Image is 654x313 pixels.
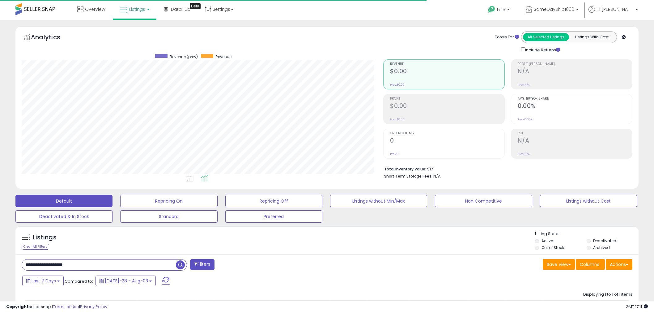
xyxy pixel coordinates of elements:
button: All Selected Listings [523,33,569,41]
button: Preferred [225,210,322,223]
span: Revenue [215,54,231,59]
span: Listings [129,6,145,12]
li: $17 [384,165,628,172]
span: ROI [518,132,632,135]
h2: $0.00 [390,68,504,76]
small: Prev: $0.00 [390,83,405,87]
h5: Listings [33,233,57,242]
button: Save View [543,259,575,270]
h2: N/A [518,137,632,145]
button: Last 7 Days [22,276,64,286]
button: Actions [606,259,632,270]
span: Overview [85,6,105,12]
span: Compared to: [65,278,93,284]
b: Total Inventory Value: [384,166,426,172]
span: Columns [580,261,599,268]
small: Prev: 0.00% [518,118,533,121]
h2: 0 [390,137,504,145]
span: N/A [433,173,441,179]
button: Listings without Cost [540,195,637,207]
button: Default [15,195,113,207]
span: Help [497,7,505,12]
div: Include Returns [516,46,567,53]
button: [DATE]-28 - Aug-03 [96,276,156,286]
button: Standard [120,210,217,223]
label: Archived [593,245,610,250]
button: Repricing On [120,195,217,207]
button: Listings without Min/Max [330,195,427,207]
small: Prev: $0.00 [390,118,405,121]
button: Filters [190,259,214,270]
button: Listings With Cost [569,33,615,41]
label: Out of Stock [541,245,564,250]
span: Profit [PERSON_NAME] [518,62,632,66]
small: Prev: N/A [518,83,530,87]
span: [DATE]-28 - Aug-03 [105,278,148,284]
span: Hi [PERSON_NAME] [597,6,634,12]
span: Profit [390,97,504,101]
span: Revenue (prev) [170,54,198,59]
small: Prev: N/A [518,152,530,156]
a: Terms of Use [53,304,79,310]
h2: 0.00% [518,102,632,111]
span: 2025-08-12 17:11 GMT [626,304,648,310]
label: Active [541,238,553,243]
a: Help [483,1,516,20]
strong: Copyright [6,304,29,310]
h5: Analytics [31,33,72,43]
div: Tooltip anchor [190,3,201,9]
span: DataHub [171,6,190,12]
small: Prev: 0 [390,152,399,156]
i: Get Help [488,6,495,13]
label: Deactivated [593,238,616,243]
div: Displaying 1 to 1 of 1 items [583,292,632,298]
button: Deactivated & In Stock [15,210,113,223]
span: SameDayShip1000 [534,6,574,12]
button: Non Competitive [435,195,532,207]
span: Revenue [390,62,504,66]
p: Listing States: [535,231,639,237]
span: Avg. Buybox Share [518,97,632,101]
b: Short Term Storage Fees: [384,174,432,179]
a: Hi [PERSON_NAME] [588,6,638,20]
div: Clear All Filters [22,244,49,250]
span: Ordered Items [390,132,504,135]
div: Totals For [495,34,519,40]
button: Columns [576,259,605,270]
h2: $0.00 [390,102,504,111]
span: Last 7 Days [32,278,56,284]
div: seller snap | | [6,304,107,310]
button: Repricing Off [225,195,322,207]
h2: N/A [518,68,632,76]
a: Privacy Policy [80,304,107,310]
